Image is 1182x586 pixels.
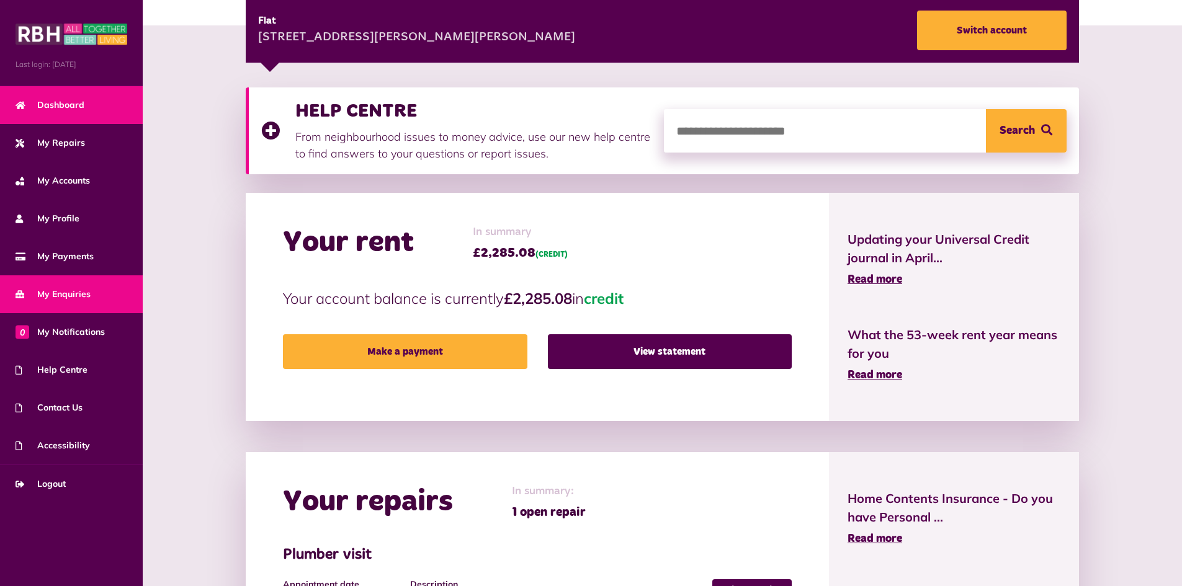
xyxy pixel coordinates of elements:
[16,59,127,70] span: Last login: [DATE]
[504,289,572,308] strong: £2,285.08
[16,326,105,339] span: My Notifications
[16,250,94,263] span: My Payments
[848,326,1060,384] a: What the 53-week rent year means for you Read more
[16,136,85,149] span: My Repairs
[16,477,66,491] span: Logout
[16,401,83,414] span: Contact Us
[16,22,127,47] img: MyRBH
[848,533,902,544] span: Read more
[548,334,792,369] a: View statement
[848,326,1060,363] span: What the 53-week rent year means for you
[283,546,792,564] h3: Plumber visit
[16,212,79,225] span: My Profile
[848,230,1060,267] span: Updating your Universal Credit journal in April...
[512,483,586,500] span: In summary:
[473,244,568,262] span: £2,285.08
[258,14,575,29] div: Flat
[473,224,568,241] span: In summary
[16,99,84,112] span: Dashboard
[295,128,651,162] p: From neighbourhood issues to money advice, use our new help centre to find answers to your questi...
[848,230,1060,288] a: Updating your Universal Credit journal in April... Read more
[512,503,586,522] span: 1 open repair
[16,288,91,301] span: My Enquiries
[848,274,902,285] span: Read more
[848,489,1060,548] a: Home Contents Insurance - Do you have Personal ... Read more
[16,363,87,376] span: Help Centre
[535,251,568,259] span: (CREDIT)
[584,289,624,308] span: credit
[16,174,90,187] span: My Accounts
[16,439,90,452] span: Accessibility
[283,484,453,520] h2: Your repairs
[848,489,1060,526] span: Home Contents Insurance - Do you have Personal ...
[283,334,527,369] a: Make a payment
[283,287,792,309] p: Your account balance is currently in
[848,370,902,381] span: Read more
[258,29,575,47] div: [STREET_ADDRESS][PERSON_NAME][PERSON_NAME]
[283,225,414,261] h2: Your rent
[1000,109,1035,153] span: Search
[917,11,1067,50] a: Switch account
[986,109,1067,153] button: Search
[16,325,29,339] span: 0
[295,100,651,122] h3: HELP CENTRE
